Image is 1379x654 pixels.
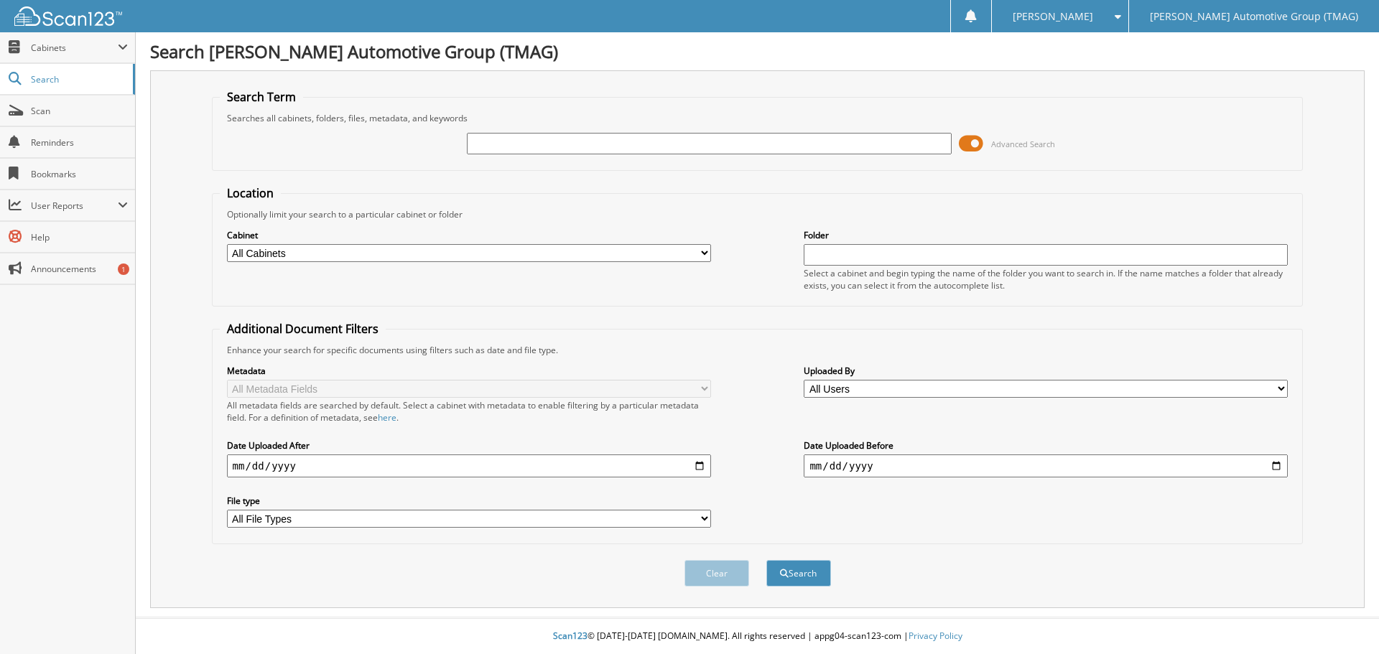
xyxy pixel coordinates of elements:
span: Scan123 [553,630,588,642]
label: Metadata [227,365,711,377]
span: [PERSON_NAME] Automotive Group (TMAG) [1150,12,1358,21]
div: 1 [118,263,129,275]
div: All metadata fields are searched by default. Select a cabinet with metadata to enable filtering b... [227,399,711,424]
span: Scan [31,105,128,117]
label: Cabinet [227,229,711,241]
input: start [227,454,711,477]
span: User Reports [31,200,118,212]
legend: Additional Document Filters [220,321,386,337]
span: Search [31,73,126,85]
span: Announcements [31,263,128,275]
div: Searches all cabinets, folders, files, metadata, and keywords [220,112,1296,124]
span: Cabinets [31,42,118,54]
div: Select a cabinet and begin typing the name of the folder you want to search in. If the name match... [804,267,1288,291]
span: Reminders [31,136,128,149]
label: Date Uploaded After [227,439,711,452]
span: Bookmarks [31,168,128,180]
button: Clear [684,560,749,587]
legend: Search Term [220,89,303,105]
div: Optionally limit your search to a particular cabinet or folder [220,208,1296,220]
legend: Location [220,185,281,201]
div: Enhance your search for specific documents using filters such as date and file type. [220,344,1296,356]
label: Folder [804,229,1288,241]
a: here [378,411,396,424]
span: Help [31,231,128,243]
button: Search [766,560,831,587]
h1: Search [PERSON_NAME] Automotive Group (TMAG) [150,39,1365,63]
label: Uploaded By [804,365,1288,377]
div: © [DATE]-[DATE] [DOMAIN_NAME]. All rights reserved | appg04-scan123-com | [136,619,1379,654]
input: end [804,454,1288,477]
img: scan123-logo-white.svg [14,6,122,26]
a: Privacy Policy [909,630,962,642]
label: File type [227,495,711,507]
span: Advanced Search [991,139,1055,149]
span: [PERSON_NAME] [1013,12,1093,21]
label: Date Uploaded Before [804,439,1288,452]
